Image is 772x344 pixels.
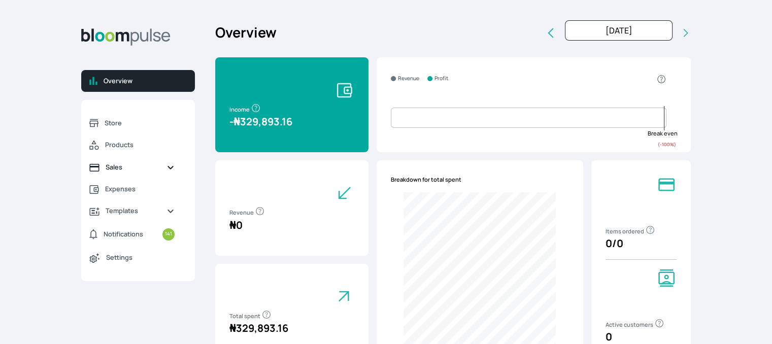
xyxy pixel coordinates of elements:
[81,200,183,222] a: Templates
[106,206,158,216] span: Templates
[229,218,243,232] span: 0
[106,253,175,262] span: Settings
[229,312,272,320] span: Total spent
[606,321,664,328] span: Active customers
[104,229,143,239] span: Notifications
[229,321,236,335] span: ₦
[105,140,175,150] span: Products
[233,115,240,128] span: ₦
[81,247,183,269] a: Settings
[229,209,265,216] span: Revenue
[81,28,171,46] img: Bloom Logo
[105,118,175,128] span: Store
[658,141,676,148] small: ( -100 %)
[81,70,195,92] a: Overview
[162,228,175,240] small: 141
[81,222,183,247] a: Notifications141
[398,75,419,83] small: Revenue
[81,20,195,332] aside: Sidebar
[606,227,655,235] span: Items ordered
[105,184,175,194] span: Expenses
[81,112,183,134] a: Store
[106,162,158,172] span: Sales
[229,218,236,232] span: ₦
[104,76,187,86] span: Overview
[81,178,183,200] a: Expenses
[229,115,292,128] span: - 329,893.16
[229,106,261,113] span: Income
[391,176,461,184] span: Breakdown for total spent
[81,134,183,156] a: Products
[81,156,183,178] a: Sales
[606,236,677,251] p: 0 / 0
[434,75,448,83] small: Profit
[229,321,288,335] span: 329,893.16
[215,22,277,43] h2: Overview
